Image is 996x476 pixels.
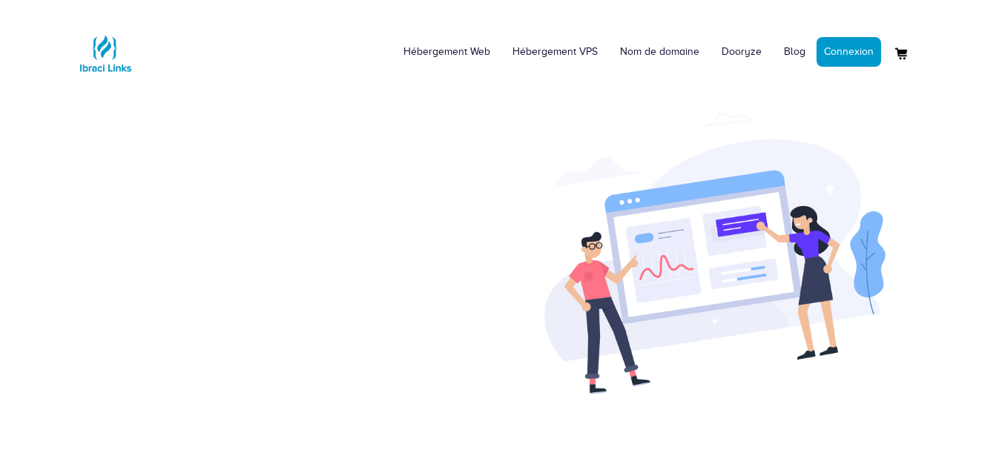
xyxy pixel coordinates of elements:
a: Dooryze [710,30,773,74]
a: Nom de domaine [609,30,710,74]
a: Hébergement Web [392,30,501,74]
a: Logo Ibraci Links [76,11,135,83]
img: Logo Ibraci Links [76,24,135,83]
a: Hébergement VPS [501,30,609,74]
a: Connexion [817,37,881,67]
a: Blog [773,30,817,74]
